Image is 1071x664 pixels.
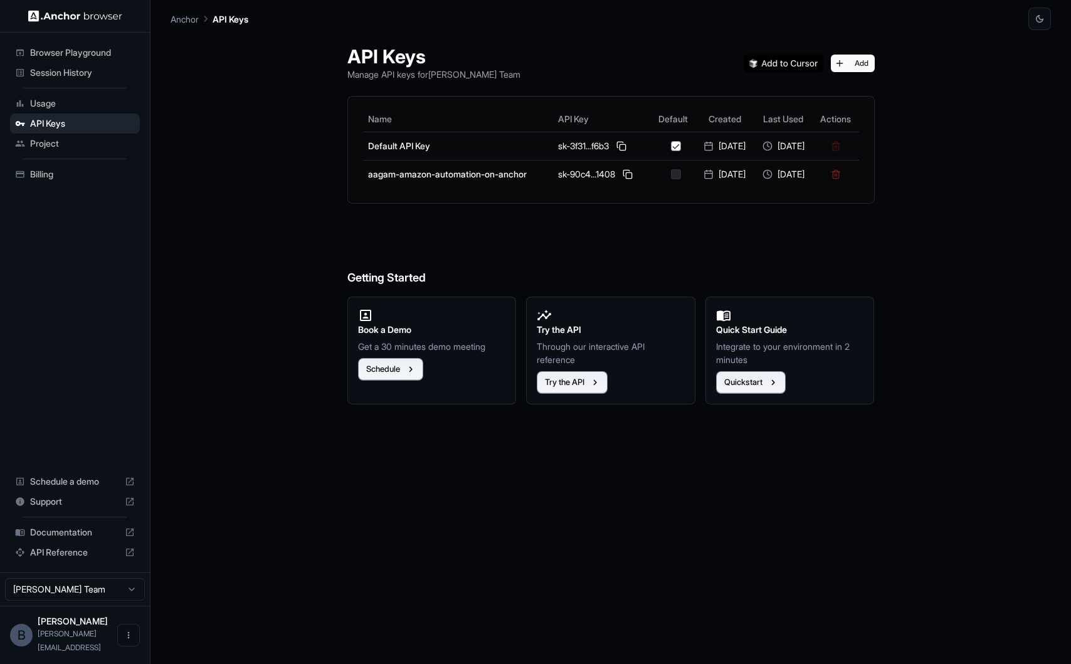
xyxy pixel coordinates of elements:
span: Session History [30,66,135,79]
p: Integrate to your environment in 2 minutes [716,340,864,366]
span: Project [30,137,135,150]
span: brian@trypond.ai [38,629,101,652]
div: Billing [10,164,140,184]
span: Brian Williams [38,616,108,626]
button: Schedule [358,358,423,381]
h2: Try the API [537,323,685,337]
p: Manage API keys for [PERSON_NAME] Team [347,68,520,81]
td: Default API Key [363,132,553,160]
span: Schedule a demo [30,475,120,488]
span: Documentation [30,526,120,539]
div: [DATE] [700,140,749,152]
div: API Keys [10,113,140,134]
span: API Reference [30,546,120,559]
nav: breadcrumb [171,12,248,26]
h1: API Keys [347,45,520,68]
button: Copy API key [614,139,629,154]
p: Through our interactive API reference [537,340,685,366]
button: Open menu [117,624,140,646]
div: Usage [10,93,140,113]
div: Session History [10,63,140,83]
h2: Quick Start Guide [716,323,864,337]
div: Browser Playground [10,43,140,63]
p: API Keys [213,13,248,26]
div: sk-3f31...f6b3 [558,139,646,154]
img: Anchor Logo [28,10,122,22]
div: B [10,624,33,646]
div: sk-90c4...1408 [558,167,646,182]
button: Try the API [537,371,608,394]
th: Last Used [754,107,813,132]
div: [DATE] [700,168,749,181]
div: [DATE] [759,140,808,152]
div: Schedule a demo [10,472,140,492]
div: [DATE] [759,168,808,181]
button: Quickstart [716,371,786,394]
h6: Getting Started [347,219,875,287]
th: API Key [553,107,652,132]
span: Billing [30,168,135,181]
button: Add [831,55,875,72]
td: aagam-amazon-automation-on-anchor [363,160,553,188]
th: Created [695,107,754,132]
div: Project [10,134,140,154]
p: Get a 30 minutes demo meeting [358,340,506,353]
p: Anchor [171,13,199,26]
span: Support [30,495,120,508]
th: Name [363,107,553,132]
th: Default [651,107,695,132]
span: API Keys [30,117,135,130]
div: Support [10,492,140,512]
span: Usage [30,97,135,110]
span: Browser Playground [30,46,135,59]
div: Documentation [10,522,140,542]
div: API Reference [10,542,140,562]
button: Copy API key [620,167,635,182]
th: Actions [813,107,858,132]
h2: Book a Demo [358,323,506,337]
img: Add anchorbrowser MCP server to Cursor [744,55,823,72]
